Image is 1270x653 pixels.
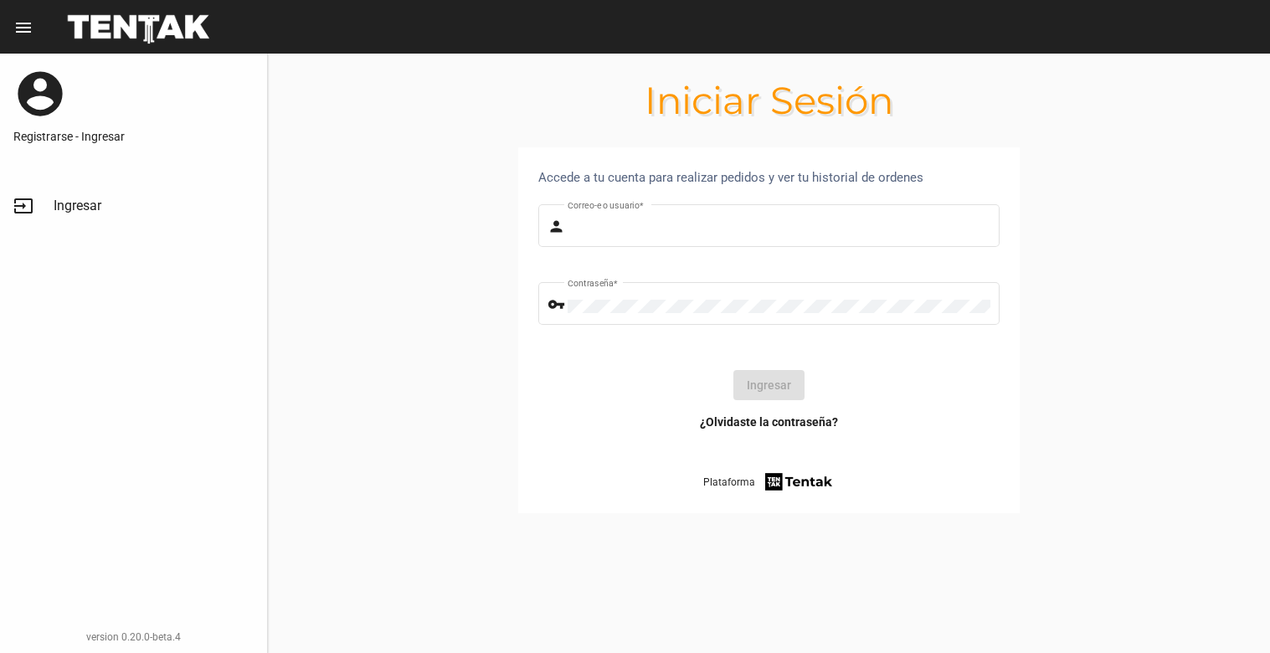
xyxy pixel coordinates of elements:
[763,470,835,493] img: tentak-firm.png
[548,295,568,315] mat-icon: vpn_key
[538,167,1000,188] div: Accede a tu cuenta para realizar pedidos y ver tu historial de ordenes
[548,217,568,237] mat-icon: person
[733,370,805,400] button: Ingresar
[54,198,101,214] span: Ingresar
[700,414,838,430] a: ¿Olvidaste la contraseña?
[13,196,33,216] mat-icon: input
[13,128,254,145] a: Registrarse - Ingresar
[268,87,1270,114] h1: Iniciar Sesión
[13,18,33,38] mat-icon: menu
[703,474,755,491] span: Plataforma
[703,470,835,493] a: Plataforma
[13,629,254,645] div: version 0.20.0-beta.4
[13,67,67,121] mat-icon: account_circle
